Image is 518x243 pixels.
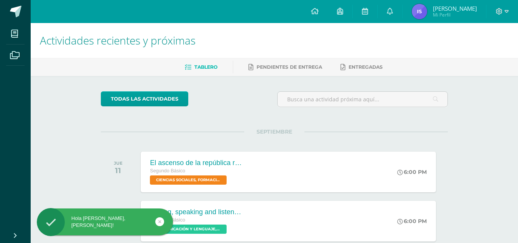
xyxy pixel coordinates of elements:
a: Tablero [185,61,217,73]
span: Actividades recientes y próximas [40,33,196,48]
span: Pendientes de entrega [257,64,322,70]
img: f3cf3e2b4df8c6213b9a733a07e1c80b.png [412,4,427,19]
a: todas las Actividades [101,91,188,106]
div: JUE [114,160,123,166]
div: El ascenso de la república romana [150,159,242,167]
span: [PERSON_NAME] [433,5,477,12]
div: 6:00 PM [397,169,427,175]
a: Pendientes de entrega [248,61,322,73]
div: Writing, speaking and listening. [150,208,242,216]
span: COMUNICACIÓN Y LENGUAJE, IDIOMA EXTRANJERO 'Sección A' [150,225,227,234]
div: 6:00 PM [397,218,427,225]
a: Entregadas [340,61,383,73]
div: 11 [114,166,123,175]
span: Entregadas [349,64,383,70]
span: Mi Perfil [433,12,477,18]
span: Segundo Básico [150,168,185,174]
span: Tablero [194,64,217,70]
input: Busca una actividad próxima aquí... [278,92,447,107]
div: Hola [PERSON_NAME], [PERSON_NAME]! [37,215,173,229]
span: SEPTIEMBRE [244,128,304,135]
span: CIENCIAS SOCIALES, FORMACIÓN CIUDADANA E INTERCULTURALIDAD 'Sección A' [150,175,227,185]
